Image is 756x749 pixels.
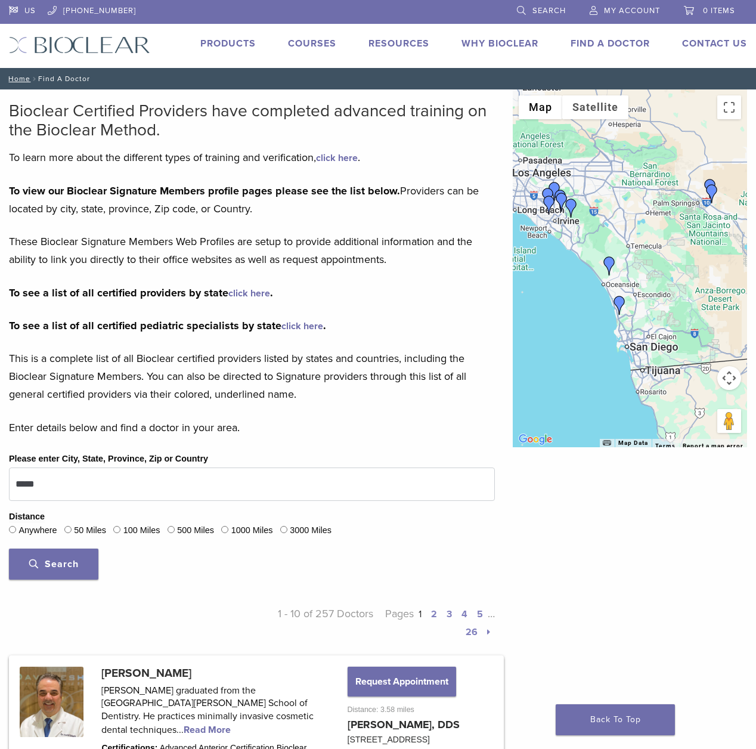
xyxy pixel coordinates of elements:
a: 4 [461,608,467,620]
button: Drag Pegman onto the map to open Street View [717,409,741,433]
button: Map Data [618,439,648,447]
h2: Bioclear Certified Providers have completed advanced training on the Bioclear Method. [9,101,495,140]
div: Rice Dentistry [552,205,571,224]
div: Dr. David Eshom [610,308,629,327]
a: Courses [288,38,336,49]
p: This is a complete list of all Bioclear certified providers listed by states and countries, inclu... [9,349,495,403]
p: To learn more about the different types of training and verification, . [9,148,495,166]
div: Dr. James Chau [540,208,559,227]
a: Open this area in Google Maps (opens a new window) [516,432,555,447]
a: click here [316,152,358,164]
a: Home [5,75,30,83]
strong: To see a list of all certified providers by state . [9,286,273,299]
span: Search [29,558,79,570]
button: Request Appointment [348,667,456,697]
label: 1000 Miles [231,524,273,537]
p: These Bioclear Signature Members Web Profiles are setup to provide additional information and the... [9,233,495,268]
a: 2 [431,608,437,620]
div: Dr. Randy Fong [538,200,557,219]
a: Products [200,38,256,49]
a: Find A Doctor [571,38,650,49]
div: Dr. Eddie Kao [545,194,564,213]
div: Dr. Vanessa Cruz [562,211,581,230]
label: 100 Miles [123,524,160,537]
button: Keyboard shortcuts [603,439,611,447]
a: Contact Us [682,38,747,49]
legend: Distance [9,510,45,524]
a: 1 [419,608,422,620]
a: Why Bioclear [461,38,538,49]
p: Providers can be located by city, state, province, Zip code, or Country. [9,182,495,218]
a: Report a map error [683,442,743,449]
div: Dr. Rod Strober [701,191,720,210]
span: … [488,607,495,620]
p: Pages [373,605,495,640]
strong: To view our Bioclear Signature Members profile pages please see the list below. [9,184,400,197]
a: 3 [447,608,452,620]
a: Back To Top [556,704,675,735]
span: / [30,76,38,82]
label: Anywhere [18,524,57,537]
p: Enter details below and find a doctor in your area. [9,419,495,437]
div: Dr. Frank Raymer [551,202,570,221]
a: 5 [477,608,483,620]
span: 0 items [703,6,735,16]
span: Search [532,6,566,16]
img: Bioclear [9,36,150,54]
button: Show street map [519,95,562,119]
button: Toggle fullscreen view [717,95,741,119]
button: Search [9,549,98,580]
img: Google [516,432,555,447]
p: 1 - 10 of 257 Doctors [252,605,374,640]
a: Terms (opens in new tab) [655,442,676,450]
button: Map camera controls [717,366,741,390]
a: 26 [466,626,478,638]
div: Dr. Assal Aslani [702,196,721,215]
div: Dr. Michael Thylin [600,268,619,287]
a: click here [228,287,270,299]
strong: To see a list of all certified pediatric specialists by state . [9,319,326,332]
span: My Account [604,6,660,16]
label: 50 Miles [74,524,106,537]
label: 500 Miles [177,524,214,537]
button: Show satellite imagery [562,95,628,119]
a: click here [281,320,323,332]
label: Please enter City, State, Province, Zip or Country [9,453,208,466]
a: Resources [368,38,429,49]
label: 3000 Miles [290,524,331,537]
